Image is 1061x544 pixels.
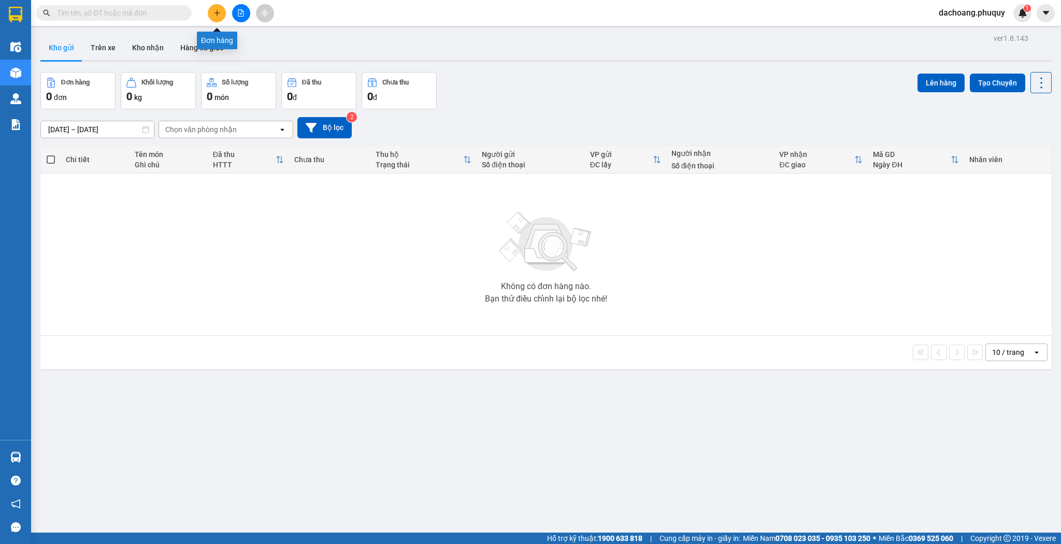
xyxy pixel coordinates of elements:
div: Đơn hàng [61,79,90,86]
span: plus [213,9,221,17]
span: đ [373,93,377,102]
span: đơn [54,93,67,102]
img: warehouse-icon [10,41,21,52]
sup: 1 [1024,5,1031,12]
span: search [43,9,50,17]
button: Kho gửi [40,35,82,60]
span: Miền Bắc [879,533,953,544]
button: Chưa thu0đ [362,72,437,109]
div: Thu hộ [376,150,463,159]
button: Khối lượng0kg [121,72,196,109]
div: VP nhận [779,150,854,159]
input: Tìm tên, số ĐT hoặc mã đơn [57,7,179,19]
span: 0 [367,90,373,103]
span: notification [11,499,21,509]
div: Số lượng [222,79,248,86]
button: Hàng đã giao [172,35,232,60]
button: file-add [232,4,250,22]
span: 1 [1025,5,1029,12]
span: Miền Nam [743,533,870,544]
div: Số điện thoại [482,161,580,169]
span: copyright [1003,535,1011,542]
span: món [214,93,229,102]
button: Kho nhận [124,35,172,60]
div: Đã thu [213,150,276,159]
div: Chưa thu [382,79,409,86]
img: solution-icon [10,119,21,130]
button: Lên hàng [917,74,965,92]
th: Toggle SortBy [585,146,666,174]
span: đ [293,93,297,102]
th: Toggle SortBy [868,146,964,174]
img: icon-new-feature [1018,8,1027,18]
strong: 0369 525 060 [909,534,953,542]
div: ver 1.8.143 [994,33,1028,44]
strong: 1900 633 818 [598,534,642,542]
th: Toggle SortBy [208,146,289,174]
div: Chưa thu [294,155,365,164]
div: ĐC giao [779,161,854,169]
div: Khối lượng [141,79,173,86]
svg: open [1033,348,1041,356]
span: 0 [207,90,212,103]
div: Tên món [135,150,203,159]
span: message [11,522,21,532]
div: 10 / trang [992,347,1024,357]
strong: 0708 023 035 - 0935 103 250 [776,534,870,542]
span: Hỗ trợ kỹ thuật: [547,533,642,544]
sup: 2 [347,112,357,122]
img: warehouse-icon [10,452,21,463]
th: Toggle SortBy [774,146,868,174]
div: VP gửi [590,150,653,159]
span: dachoang.phuquy [930,6,1013,19]
div: Mã GD [873,150,950,159]
input: Select a date range. [41,121,154,138]
span: | [650,533,652,544]
div: Ngày ĐH [873,161,950,169]
button: aim [256,4,274,22]
img: logo-vxr [9,7,22,22]
img: svg+xml;base64,PHN2ZyBjbGFzcz0ibGlzdC1wbHVnX19zdmciIHhtbG5zPSJodHRwOi8vd3d3LnczLm9yZy8yMDAwL3N2Zy... [494,206,598,278]
div: Bạn thử điều chỉnh lại bộ lọc nhé! [485,295,607,303]
span: kg [134,93,142,102]
div: Không có đơn hàng nào. [501,282,591,291]
span: caret-down [1041,8,1051,18]
div: Trạng thái [376,161,463,169]
span: question-circle [11,476,21,485]
div: Đã thu [302,79,321,86]
button: plus [208,4,226,22]
button: Số lượng0món [201,72,276,109]
div: Người gửi [482,150,580,159]
span: 0 [46,90,52,103]
div: ĐC lấy [590,161,653,169]
span: aim [261,9,268,17]
button: caret-down [1037,4,1055,22]
button: Bộ lọc [297,117,352,138]
span: 0 [287,90,293,103]
th: Toggle SortBy [370,146,477,174]
svg: open [278,125,286,134]
span: file-add [237,9,245,17]
div: Ghi chú [135,161,203,169]
button: Tạo Chuyến [970,74,1025,92]
div: Nhân viên [969,155,1046,164]
div: Số điện thoại [671,162,769,170]
div: Chi tiết [66,155,124,164]
span: ⚪️ [873,536,876,540]
span: Cung cấp máy in - giấy in: [659,533,740,544]
img: warehouse-icon [10,93,21,104]
div: Người nhận [671,149,769,158]
button: Trên xe [82,35,124,60]
button: Đơn hàng0đơn [40,72,116,109]
span: 0 [126,90,132,103]
div: Chọn văn phòng nhận [165,124,237,135]
img: warehouse-icon [10,67,21,78]
div: HTTT [213,161,276,169]
span: | [961,533,963,544]
button: Đã thu0đ [281,72,356,109]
